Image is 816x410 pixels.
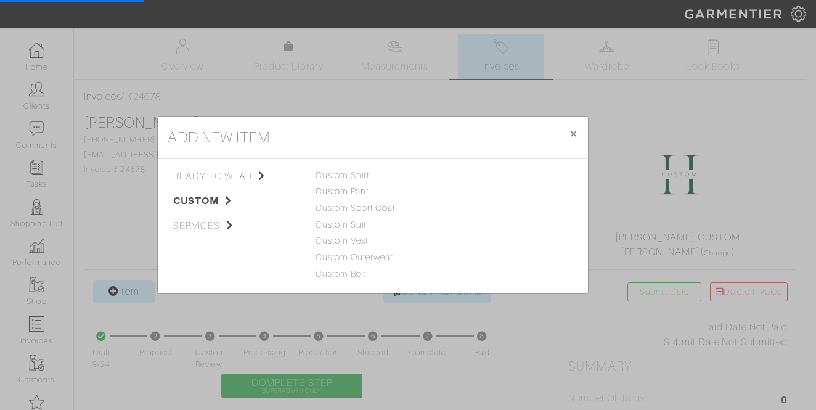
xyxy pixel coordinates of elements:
a: Custom Pant [316,186,369,196]
a: Custom Shirt [316,170,370,180]
a: Custom Belt [316,269,366,279]
a: Custom Outerwear [316,252,394,262]
span: × [569,125,578,142]
span: ready to wear [173,169,297,184]
a: Custom Sport Coat [316,203,396,213]
a: Custom Vest [316,236,369,245]
span: services [173,218,297,233]
h4: add new item [168,126,271,149]
a: Custom Suit [316,219,367,229]
span: custom [173,194,297,208]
